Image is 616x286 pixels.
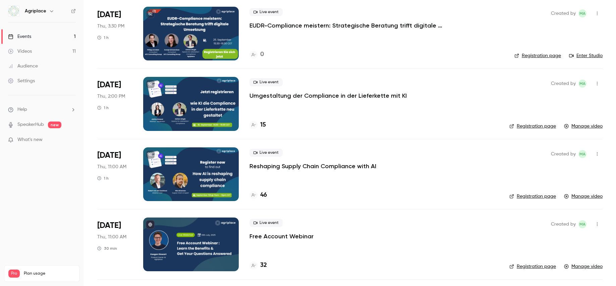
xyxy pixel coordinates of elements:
a: Enter Studio [569,52,603,59]
span: [DATE] [97,80,121,90]
span: MA [579,80,585,88]
span: Thu, 11:00 AM [97,234,126,240]
div: 1 h [97,176,109,181]
div: Sep 18 Thu, 2:00 PM (Europe/Amsterdam) [97,77,132,131]
span: Created by [551,150,576,158]
span: Live event [249,78,283,86]
span: What's new [17,136,43,143]
span: Help [17,106,27,113]
div: 1 h [97,35,109,40]
span: Thu, 11:00 AM [97,163,126,170]
a: Manage video [564,193,603,200]
span: Live event [249,219,283,227]
span: [DATE] [97,9,121,20]
span: [DATE] [97,150,121,161]
span: Marketing Agriplace [578,150,586,158]
a: Registration page [509,193,556,200]
h4: 15 [260,121,266,130]
h4: 32 [260,261,267,270]
a: 0 [249,50,264,59]
span: Live event [249,149,283,157]
span: Pro [8,270,20,278]
h6: Agriplace [25,8,46,14]
li: help-dropdown-opener [8,106,76,113]
h4: 0 [260,50,264,59]
a: EUDR-Compliance meistern: Strategische Beratung trifft digitale Umsetzung [249,21,451,30]
a: 46 [249,191,267,200]
div: 30 min [97,246,117,251]
div: Videos [8,48,32,55]
span: Thu, 2:00 PM [97,93,125,100]
a: Registration page [509,123,556,130]
span: Created by [551,80,576,88]
div: 1 h [97,105,109,110]
div: Sep 25 Thu, 3:30 PM (Europe/Amsterdam) [97,7,132,60]
a: Registration page [514,52,561,59]
a: Registration page [509,263,556,270]
span: Marketing Agriplace [578,220,586,228]
div: Events [8,33,31,40]
a: Reshaping Supply Chain Compliance with AI [249,162,376,170]
span: Marketing Agriplace [578,80,586,88]
span: [DATE] [97,220,121,231]
h4: 46 [260,191,267,200]
div: Sep 18 Thu, 11:00 AM (Europe/Amsterdam) [97,147,132,201]
span: Marketing Agriplace [578,9,586,17]
a: 32 [249,261,267,270]
a: Manage video [564,123,603,130]
a: Free Account Webinar [249,232,314,240]
a: 15 [249,121,266,130]
a: SpeakerHub [17,121,44,128]
div: Audience [8,63,38,69]
span: new [48,122,61,128]
a: Umgestaltung der Compliance in der Lieferkette mit KI [249,92,407,100]
a: Manage video [564,263,603,270]
div: Jul 10 Thu, 11:00 AM (Europe/Amsterdam) [97,218,132,271]
span: Thu, 3:30 PM [97,23,124,30]
span: MA [579,150,585,158]
iframe: Noticeable Trigger [68,137,76,143]
div: Settings [8,78,35,84]
span: Created by [551,220,576,228]
span: MA [579,220,585,228]
span: Plan usage [24,271,75,276]
span: Live event [249,8,283,16]
span: Created by [551,9,576,17]
img: Agriplace [8,6,19,16]
span: MA [579,9,585,17]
